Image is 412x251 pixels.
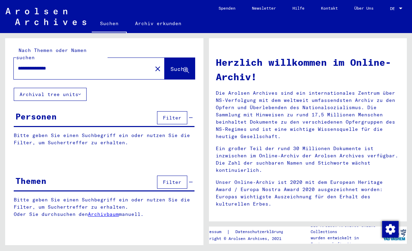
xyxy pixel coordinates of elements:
[170,65,188,72] span: Suche
[154,65,162,73] mat-icon: close
[200,228,227,236] a: Impressum
[157,111,187,124] button: Filter
[216,55,400,84] h1: Herzlich willkommen im Online-Archiv!
[216,179,400,208] p: Unser Online-Archiv ist 2020 mit dem European Heritage Award / Europa Nostra Award 2020 ausgezeic...
[311,235,382,247] p: wurden entwickelt in Partnerschaft mit
[165,58,195,79] button: Suche
[163,115,181,121] span: Filter
[157,176,187,189] button: Filter
[14,196,195,218] p: Bitte geben Sie einen Suchbegriff ein oder nutzen Sie die Filter, um Suchertreffer zu erhalten. O...
[200,236,292,242] p: Copyright © Arolsen Archives, 2021
[230,228,292,236] a: Datenschutzerklärung
[88,211,119,217] a: Archivbaum
[14,132,194,146] p: Bitte geben Sie einen Suchbegriff ein oder nutzen Sie die Filter, um Suchertreffer zu erhalten.
[311,222,382,235] p: Die Arolsen Archives Online-Collections
[5,8,86,25] img: Arolsen_neg.svg
[151,62,165,75] button: Clear
[15,110,57,123] div: Personen
[92,15,127,33] a: Suchen
[216,145,400,174] p: Ein großer Teil der rund 30 Millionen Dokumente ist inzwischen im Online-Archiv der Arolsen Archi...
[382,221,399,238] img: Zustimmung ändern
[216,90,400,140] p: Die Arolsen Archives sind ein internationales Zentrum über NS-Verfolgung mit dem weltweit umfasse...
[163,179,181,185] span: Filter
[390,6,398,11] span: DE
[16,47,87,61] mat-label: Nach Themen oder Namen suchen
[14,88,87,101] button: Archival tree units
[127,15,190,32] a: Archiv erkunden
[15,175,46,187] div: Themen
[200,228,292,236] div: |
